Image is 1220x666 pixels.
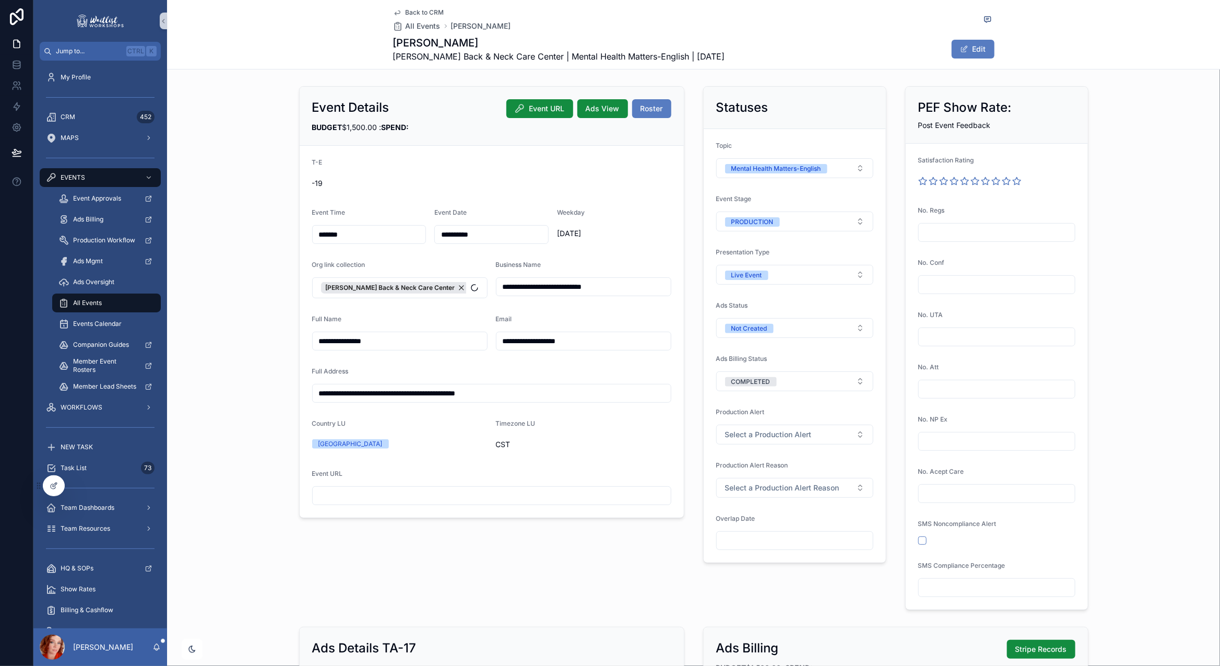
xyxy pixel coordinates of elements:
[918,311,943,319] span: No. UTA
[40,168,161,187] a: EVENTS
[40,601,161,620] a: Billing & Cashflow
[40,108,161,126] a: CRM452
[312,261,365,268] span: Org link collection
[918,415,948,423] span: No. NP Ex
[496,439,671,450] span: CST
[382,123,409,132] strong: SPEND:
[73,642,133,652] p: [PERSON_NAME]
[918,562,1005,569] span: SMS Compliance Percentage
[731,271,762,280] div: Live Event
[61,443,93,451] span: NEW TASK
[73,236,135,244] span: Production Workflow
[73,278,114,286] span: Ads Oversight
[406,21,441,31] span: All Events
[40,398,161,417] a: WORKFLOWS
[56,47,122,55] span: Jump to...
[52,356,161,375] a: Member Event Rosters
[61,606,113,614] span: Billing & Cashflow
[40,438,161,457] a: NEW TASK
[406,8,444,17] span: Back to CRM
[75,13,125,29] img: App logo
[1015,644,1067,655] span: Stripe Records
[312,123,342,132] strong: BUDGET
[52,210,161,229] a: Ads Billing
[918,156,974,164] span: Satisfaction Rating
[40,622,161,640] a: COMPANY RESOURCES
[506,99,573,118] button: Event URL
[73,257,103,265] span: Ads Mgmt
[731,164,821,173] div: Mental Health Matters-English
[918,259,945,266] span: No. Conf
[731,377,771,387] div: COMPLETED
[716,248,770,256] span: Presentation Type
[312,315,342,323] span: Full Name
[393,8,444,17] a: Back to CRM
[40,42,161,61] button: Jump to...CtrlK
[451,21,511,31] a: [PERSON_NAME]
[716,425,873,445] button: Select Button
[716,461,788,469] span: Production Alert Reason
[716,99,768,116] h2: Statuses
[641,103,663,114] span: Roster
[312,419,346,427] span: Country LU
[40,459,161,477] a: Task List73
[326,284,455,292] span: [PERSON_NAME] Back & Neck Care Center
[716,478,873,498] button: Select Button
[137,111,155,123] div: 452
[61,113,75,121] span: CRM
[61,403,102,412] span: WORKFLOWS
[52,294,161,312] a: All Events
[496,419,536,427] span: Timezone LU
[40,498,161,517] a: Team Dashboards
[393,21,441,31] a: All Events
[725,483,839,493] span: Select a Production Alert Reason
[52,189,161,208] a: Event Approvals
[434,208,467,216] span: Event Date
[529,103,565,114] span: Event URL
[731,217,774,227] div: PRODUCTION
[716,371,873,391] button: Select Button
[496,315,512,323] span: Email
[40,559,161,578] a: HQ & SOPs
[318,439,383,449] div: [GEOGRAPHIC_DATA]
[61,173,85,182] span: EVENTS
[557,208,585,216] span: Weekday
[586,103,620,114] span: Ads View
[52,231,161,250] a: Production Workflow
[1007,640,1075,659] button: Stripe Records
[312,640,417,657] h2: Ads Details TA-17
[716,408,765,416] span: Production Alert
[52,314,161,333] a: Events Calendar
[312,367,349,375] span: Full Address
[716,355,767,363] span: Ads Billing Status
[716,318,873,338] button: Select Button
[393,50,725,63] span: [PERSON_NAME] Back & Neck Care Center | Mental Health Matters-English | [DATE]
[40,580,161,599] a: Show Rates
[716,265,873,285] button: Select Button
[52,252,161,271] a: Ads Mgmt
[33,61,167,628] div: scrollable content
[952,40,994,59] button: Edit
[73,382,136,391] span: Member Lead Sheets
[716,301,748,309] span: Ads Status
[61,564,93,572] span: HQ & SOPs
[918,206,945,214] span: No. Regs
[632,99,671,118] button: Roster
[73,320,122,328] span: Events Calendar
[40,68,161,87] a: My Profile
[716,515,755,522] span: Overlap Date
[61,73,91,81] span: My Profile
[918,121,991,130] span: Post Event Feedback
[61,524,110,533] span: Team Resources
[716,640,779,657] h2: Ads Billing
[312,178,671,189] span: -19
[312,277,488,298] button: Select Button
[731,324,767,333] div: Not Created
[126,46,145,56] span: Ctrl
[52,335,161,354] a: Companion Guides
[496,261,541,268] span: Business Name
[312,470,343,477] span: Event URL
[393,36,725,50] h1: [PERSON_NAME]
[40,128,161,147] a: MAPS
